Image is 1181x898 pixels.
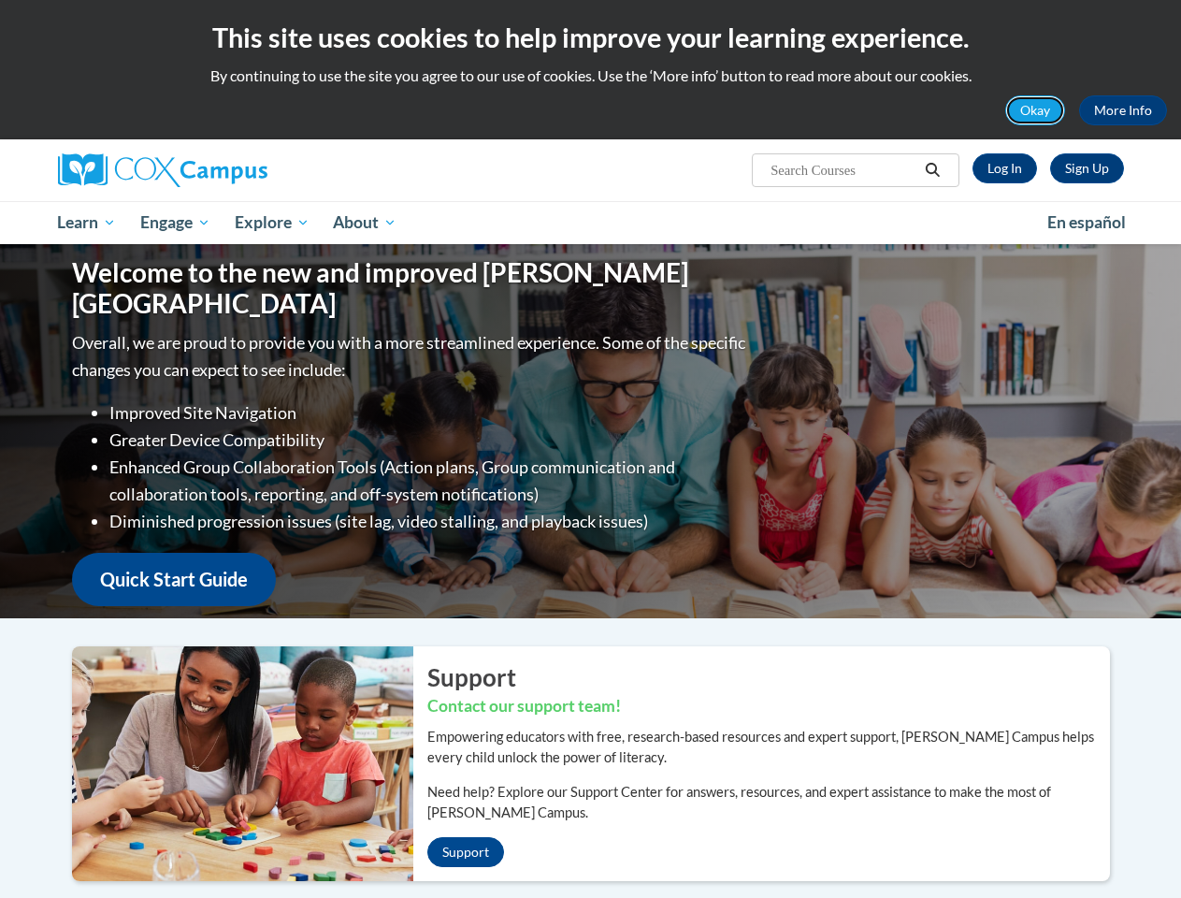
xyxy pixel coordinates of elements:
[223,201,322,244] a: Explore
[427,782,1110,823] p: Need help? Explore our Support Center for answers, resources, and expert assistance to make the m...
[427,660,1110,694] h2: Support
[14,65,1167,86] p: By continuing to use the site you agree to our use of cookies. Use the ‘More info’ button to read...
[109,399,750,427] li: Improved Site Navigation
[1035,203,1138,242] a: En español
[1005,95,1065,125] button: Okay
[321,201,409,244] a: About
[972,153,1037,183] a: Log In
[58,646,413,880] img: ...
[918,159,946,181] button: Search
[14,19,1167,56] h2: This site uses cookies to help improve your learning experience.
[769,159,918,181] input: Search Courses
[72,257,750,320] h1: Welcome to the new and improved [PERSON_NAME][GEOGRAPHIC_DATA]
[1047,212,1126,232] span: En español
[427,695,1110,718] h3: Contact our support team!
[427,837,504,867] a: Support
[109,454,750,508] li: Enhanced Group Collaboration Tools (Action plans, Group communication and collaboration tools, re...
[58,153,267,187] img: Cox Campus
[72,553,276,606] a: Quick Start Guide
[72,329,750,384] p: Overall, we are proud to provide you with a more streamlined experience. Some of the specific cha...
[44,201,1138,244] div: Main menu
[427,727,1110,768] p: Empowering educators with free, research-based resources and expert support, [PERSON_NAME] Campus...
[57,211,116,234] span: Learn
[109,508,750,535] li: Diminished progression issues (site lag, video stalling, and playback issues)
[58,153,395,187] a: Cox Campus
[46,201,129,244] a: Learn
[235,211,310,234] span: Explore
[1079,95,1167,125] a: More Info
[128,201,223,244] a: Engage
[333,211,396,234] span: About
[109,427,750,454] li: Greater Device Compatibility
[1050,153,1124,183] a: Register
[140,211,210,234] span: Engage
